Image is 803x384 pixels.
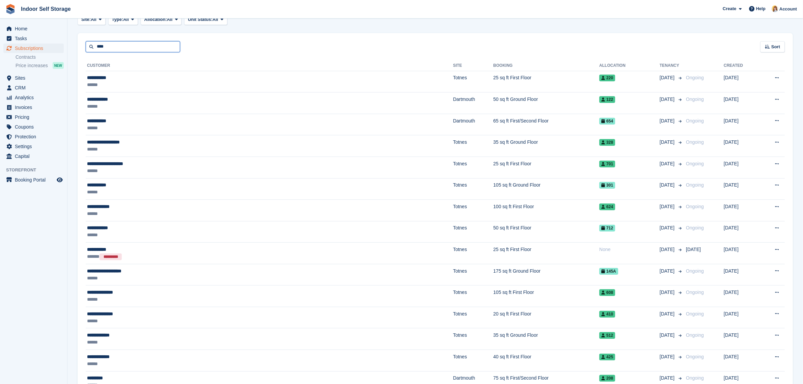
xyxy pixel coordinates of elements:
[188,16,212,23] span: Unit Status:
[724,92,759,114] td: [DATE]
[167,16,173,23] span: All
[599,96,615,103] span: 122
[686,97,704,102] span: Ongoing
[5,4,16,14] img: stora-icon-8386f47178a22dfd0bd8f6a31ec36ba5ce8667c1dd55bd0f319d3a0aa187defe.svg
[724,157,759,178] td: [DATE]
[599,268,618,275] span: 145A
[15,152,55,161] span: Capital
[724,350,759,372] td: [DATE]
[660,117,676,125] span: [DATE]
[3,24,64,33] a: menu
[493,157,599,178] td: 25 sq ft First Floor
[724,264,759,285] td: [DATE]
[771,44,780,50] span: Sort
[78,14,106,25] button: Site: All
[6,167,67,173] span: Storefront
[686,139,704,145] span: Ongoing
[3,175,64,185] a: menu
[493,92,599,114] td: 50 sq ft Ground Floor
[15,24,55,33] span: Home
[15,175,55,185] span: Booking Portal
[493,200,599,221] td: 100 sq ft First Floor
[660,182,676,189] span: [DATE]
[686,268,704,274] span: Ongoing
[660,60,683,71] th: Tenancy
[493,71,599,92] td: 25 sq ft First Floor
[660,139,676,146] span: [DATE]
[144,16,167,23] span: Allocation:
[599,118,615,125] span: 654
[3,112,64,122] a: menu
[184,14,227,25] button: Unit Status: All
[453,328,493,350] td: Totnes
[660,375,676,382] span: [DATE]
[3,83,64,92] a: menu
[453,135,493,157] td: Totnes
[660,74,676,81] span: [DATE]
[660,224,676,231] span: [DATE]
[453,71,493,92] td: Totnes
[493,264,599,285] td: 175 sq ft Ground Floor
[599,246,660,253] div: None
[453,200,493,221] td: Totnes
[493,350,599,372] td: 40 sq ft First Floor
[599,311,615,318] span: 410
[724,328,759,350] td: [DATE]
[779,6,797,12] span: Account
[724,307,759,328] td: [DATE]
[599,375,615,382] span: 208
[453,157,493,178] td: Totnes
[660,246,676,253] span: [DATE]
[493,221,599,243] td: 50 sq ft First Floor
[599,354,615,360] span: 425
[599,139,615,146] span: 328
[493,285,599,307] td: 105 sq ft First Floor
[660,268,676,275] span: [DATE]
[599,203,615,210] span: 624
[660,310,676,318] span: [DATE]
[686,247,701,252] span: [DATE]
[599,182,615,189] span: 301
[686,354,704,359] span: Ongoing
[3,142,64,151] a: menu
[212,16,218,23] span: All
[15,103,55,112] span: Invoices
[660,289,676,296] span: [DATE]
[141,14,182,25] button: Allocation: All
[772,5,778,12] img: Joanne Smith
[453,350,493,372] td: Totnes
[123,16,129,23] span: All
[493,178,599,200] td: 105 sq ft Ground Floor
[453,178,493,200] td: Totnes
[112,16,123,23] span: Type:
[724,243,759,264] td: [DATE]
[3,93,64,102] a: menu
[599,161,615,167] span: 701
[660,160,676,167] span: [DATE]
[3,34,64,43] a: menu
[3,132,64,141] a: menu
[493,114,599,135] td: 65 sq ft First/Second Floor
[453,264,493,285] td: Totnes
[16,62,64,69] a: Price increases NEW
[3,44,64,53] a: menu
[3,103,64,112] a: menu
[724,221,759,243] td: [DATE]
[108,14,138,25] button: Type: All
[493,135,599,157] td: 35 sq ft Ground Floor
[453,285,493,307] td: Totnes
[453,114,493,135] td: Dartmouth
[453,307,493,328] td: Totnes
[686,290,704,295] span: Ongoing
[3,122,64,132] a: menu
[686,204,704,209] span: Ongoing
[686,161,704,166] span: Ongoing
[18,3,74,15] a: Indoor Self Storage
[599,289,615,296] span: 608
[15,122,55,132] span: Coupons
[15,142,55,151] span: Settings
[660,353,676,360] span: [DATE]
[660,96,676,103] span: [DATE]
[756,5,766,12] span: Help
[81,16,91,23] span: Site:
